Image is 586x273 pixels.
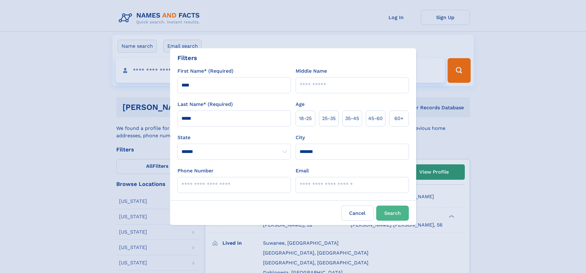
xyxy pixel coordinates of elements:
[177,167,213,175] label: Phone Number
[296,134,305,141] label: City
[296,67,327,75] label: Middle Name
[177,53,197,62] div: Filters
[296,167,309,175] label: Email
[345,115,359,122] span: 35‑45
[177,134,291,141] label: State
[177,101,233,108] label: Last Name* (Required)
[177,67,233,75] label: First Name* (Required)
[394,115,404,122] span: 60+
[341,206,374,221] label: Cancel
[299,115,312,122] span: 18‑25
[322,115,336,122] span: 25‑35
[376,206,409,221] button: Search
[368,115,383,122] span: 45‑60
[296,101,305,108] label: Age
